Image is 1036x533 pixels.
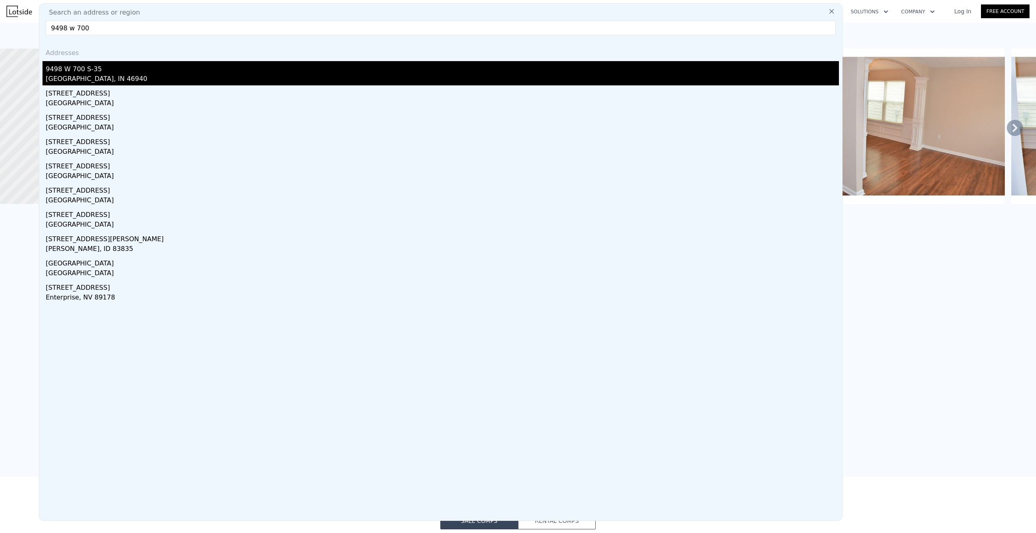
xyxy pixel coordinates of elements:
[46,268,839,280] div: [GEOGRAPHIC_DATA]
[945,7,981,15] a: Log In
[981,4,1030,18] a: Free Account
[46,195,839,207] div: [GEOGRAPHIC_DATA]
[46,110,839,123] div: [STREET_ADDRESS]
[895,4,941,19] button: Company
[46,21,836,35] input: Enter an address, city, region, neighborhood or zip code
[46,74,839,85] div: [GEOGRAPHIC_DATA], IN 46940
[46,123,839,134] div: [GEOGRAPHIC_DATA]
[6,6,32,17] img: Lotside
[46,183,839,195] div: [STREET_ADDRESS]
[844,4,895,19] button: Solutions
[46,147,839,158] div: [GEOGRAPHIC_DATA]
[440,512,518,529] button: Sale Comps
[798,49,1005,204] img: Sale: null Parcel: 117459706
[46,171,839,183] div: [GEOGRAPHIC_DATA]
[518,512,596,529] button: Rental Comps
[46,293,839,304] div: Enterprise, NV 89178
[46,134,839,147] div: [STREET_ADDRESS]
[46,207,839,220] div: [STREET_ADDRESS]
[46,280,839,293] div: [STREET_ADDRESS]
[46,61,839,74] div: 9498 W 700 S-35
[46,244,839,255] div: [PERSON_NAME], ID 83835
[46,255,839,268] div: [GEOGRAPHIC_DATA]
[42,8,140,17] span: Search an address or region
[46,98,839,110] div: [GEOGRAPHIC_DATA]
[42,42,839,61] div: Addresses
[46,158,839,171] div: [STREET_ADDRESS]
[46,220,839,231] div: [GEOGRAPHIC_DATA]
[46,231,839,244] div: [STREET_ADDRESS][PERSON_NAME]
[46,85,839,98] div: [STREET_ADDRESS]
